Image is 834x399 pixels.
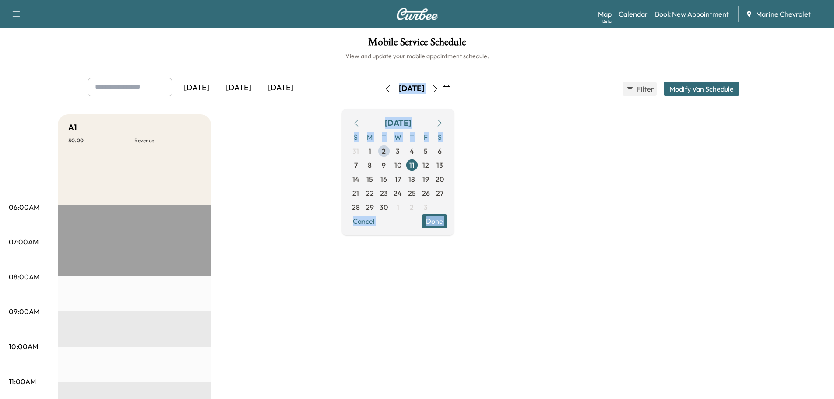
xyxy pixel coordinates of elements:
button: Filter [623,82,657,96]
span: 31 [352,146,359,156]
span: 5 [424,146,428,156]
span: 27 [436,188,443,198]
div: [DATE] [260,78,302,98]
button: Modify Van Schedule [664,82,739,96]
span: 18 [408,174,415,184]
span: 14 [352,174,359,184]
img: Curbee Logo [396,8,438,20]
span: 25 [408,188,416,198]
h6: View and update your mobile appointment schedule. [9,52,825,60]
span: S [349,130,363,144]
span: Marine Chevrolet [756,9,811,19]
span: 28 [352,202,360,212]
a: Calendar [619,9,648,19]
span: 3 [396,146,400,156]
p: $ 0.00 [68,137,134,144]
span: 4 [410,146,414,156]
span: 21 [352,188,359,198]
span: 19 [422,174,429,184]
span: 1 [397,202,399,212]
span: 1 [369,146,371,156]
span: 8 [368,160,372,170]
span: 13 [436,160,443,170]
a: MapBeta [598,9,612,19]
span: 16 [380,174,387,184]
span: 23 [380,188,388,198]
span: 12 [422,160,429,170]
h5: A1 [68,121,77,134]
span: Filter [637,84,653,94]
span: T [377,130,391,144]
p: 09:00AM [9,306,39,317]
span: 2 [410,202,414,212]
button: Done [422,214,447,228]
button: Cancel [349,214,379,228]
span: 15 [366,174,373,184]
div: [DATE] [385,117,411,129]
div: [DATE] [218,78,260,98]
span: 9 [382,160,386,170]
span: 24 [394,188,402,198]
span: 17 [395,174,401,184]
span: 3 [424,202,428,212]
p: 06:00AM [9,202,39,212]
span: 6 [438,146,442,156]
span: 20 [436,174,444,184]
span: 11 [409,160,415,170]
span: 2 [382,146,386,156]
span: 22 [366,188,374,198]
h1: Mobile Service Schedule [9,37,825,52]
span: F [419,130,433,144]
span: 30 [380,202,388,212]
span: 29 [366,202,374,212]
a: Book New Appointment [655,9,729,19]
p: 11:00AM [9,376,36,387]
div: [DATE] [399,83,424,94]
span: 10 [394,160,401,170]
span: S [433,130,447,144]
div: Beta [602,18,612,25]
span: M [363,130,377,144]
p: 07:00AM [9,237,39,247]
div: [DATE] [176,78,218,98]
span: 7 [354,160,358,170]
p: 08:00AM [9,272,39,282]
p: Revenue [134,137,201,144]
span: 26 [422,188,430,198]
span: W [391,130,405,144]
p: 10:00AM [9,341,38,352]
span: T [405,130,419,144]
